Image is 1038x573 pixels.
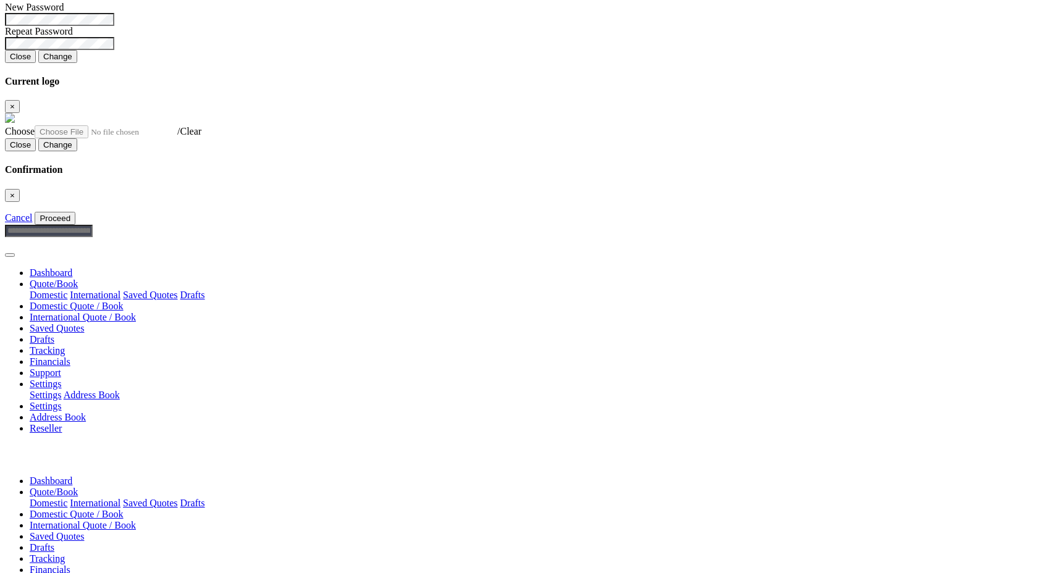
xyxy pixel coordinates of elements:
[5,26,73,36] label: Repeat Password
[70,498,120,508] a: International
[30,356,70,367] a: Financials
[5,76,1033,87] h4: Current logo
[5,113,15,123] img: GetCustomerLogo
[5,100,20,113] button: Close
[123,498,177,508] a: Saved Quotes
[30,290,67,300] a: Domestic
[180,290,205,300] a: Drafts
[30,301,124,311] a: Domestic Quote / Book
[5,189,20,202] button: Close
[30,334,54,345] a: Drafts
[30,267,72,278] a: Dashboard
[30,401,62,411] a: Settings
[38,50,77,63] button: Change
[5,138,36,151] button: Close
[30,498,67,508] a: Domestic
[5,253,15,257] button: Toggle navigation
[30,509,124,519] a: Domestic Quote / Book
[30,390,1033,401] div: Quote/Book
[30,531,84,542] a: Saved Quotes
[30,379,62,389] a: Settings
[123,290,177,300] a: Saved Quotes
[180,126,201,136] a: Clear
[30,553,65,564] a: Tracking
[30,542,54,553] a: Drafts
[5,212,32,223] a: Cancel
[5,164,1033,175] h4: Confirmation
[30,323,84,333] a: Saved Quotes
[30,290,1033,301] div: Quote/Book
[30,475,72,486] a: Dashboard
[5,2,64,12] label: New Password
[30,487,78,497] a: Quote/Book
[30,412,86,422] a: Address Book
[35,212,75,225] button: Proceed
[180,498,205,508] a: Drafts
[30,498,1033,509] div: Quote/Book
[38,138,77,151] button: Change
[64,390,120,400] a: Address Book
[30,423,62,433] a: Reseller
[5,126,177,136] a: Choose
[30,278,78,289] a: Quote/Book
[30,367,61,378] a: Support
[10,102,15,111] span: ×
[70,290,120,300] a: International
[30,390,62,400] a: Settings
[5,125,1033,138] div: /
[30,312,136,322] a: International Quote / Book
[30,520,136,530] a: International Quote / Book
[30,345,65,356] a: Tracking
[5,50,36,63] button: Close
